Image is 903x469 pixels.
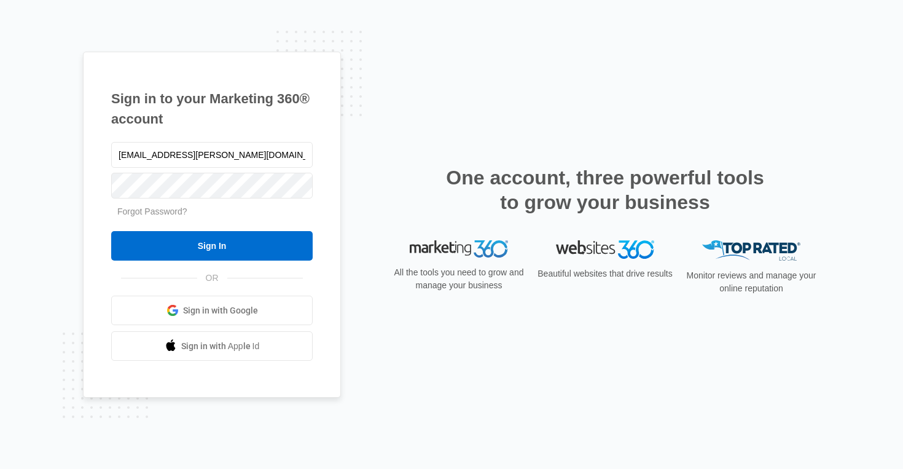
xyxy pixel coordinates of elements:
input: Sign In [111,231,313,261]
a: Sign in with Google [111,296,313,325]
img: Websites 360 [556,240,654,258]
span: Sign in with Google [183,304,258,317]
p: All the tools you need to grow and manage your business [390,266,528,292]
a: Sign in with Apple Id [111,331,313,361]
span: Sign in with Apple Id [181,340,260,353]
input: Email [111,142,313,168]
img: Marketing 360 [410,240,508,258]
span: OR [197,272,227,285]
p: Monitor reviews and manage your online reputation [682,269,820,295]
p: Beautiful websites that drive results [536,267,674,280]
h2: One account, three powerful tools to grow your business [442,165,768,215]
a: Forgot Password? [117,207,187,216]
img: Top Rated Local [702,240,800,261]
h1: Sign in to your Marketing 360® account [111,89,313,129]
